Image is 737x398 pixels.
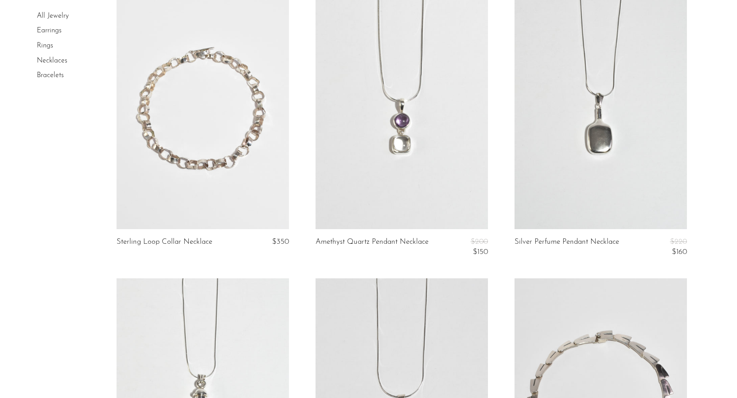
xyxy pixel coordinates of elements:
span: $150 [473,248,488,256]
span: $220 [670,238,687,246]
a: Rings [37,42,53,49]
a: Sterling Loop Collar Necklace [117,238,212,246]
a: Silver Perfume Pendant Necklace [515,238,619,256]
a: All Jewelry [37,12,69,20]
a: Earrings [37,27,62,35]
a: Bracelets [37,72,64,79]
a: Amethyst Quartz Pendant Necklace [316,238,429,256]
a: Necklaces [37,57,67,64]
span: $200 [471,238,488,246]
span: $350 [272,238,289,246]
span: $160 [672,248,687,256]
